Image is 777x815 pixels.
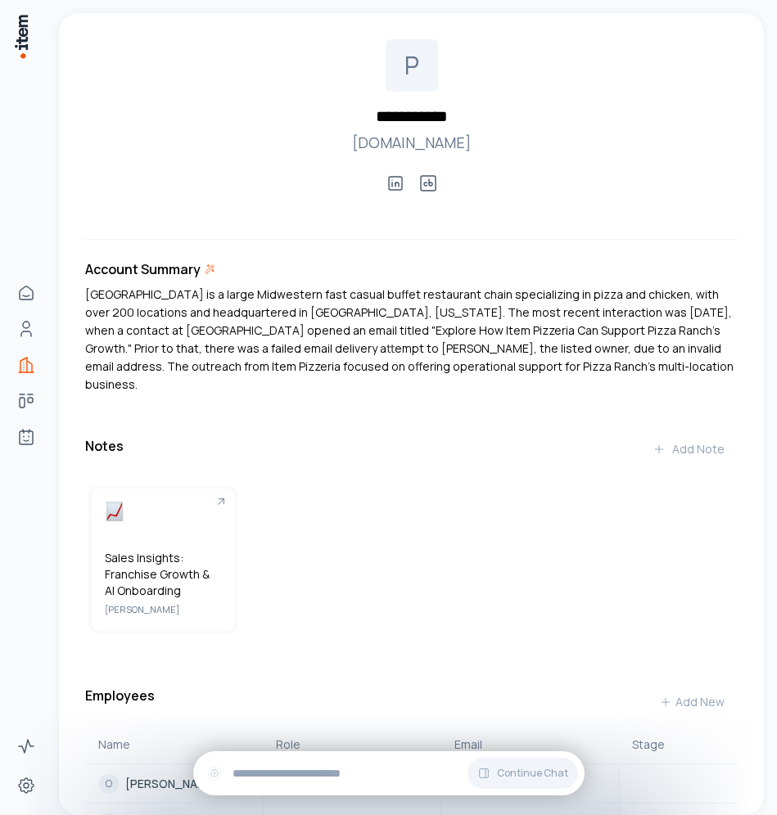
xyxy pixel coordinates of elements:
[497,767,568,780] span: Continue Chat
[85,259,201,279] h3: Account Summary
[468,758,578,789] button: Continue Chat
[85,436,124,456] h3: Notes
[98,736,250,753] div: Name
[646,686,738,718] button: Add New
[10,769,43,802] a: Settings
[105,550,221,599] h5: Sales Insights: Franchise Growth & AI Onboarding
[10,349,43,381] a: Companies
[85,286,738,394] div: [GEOGRAPHIC_DATA] is a large Midwestern fast casual buffet restaurant chain specializing in pizza...
[276,736,427,753] div: Role
[653,441,725,457] div: Add Note
[105,502,124,521] img: chart with upwards trend
[13,13,29,60] img: Item Brain Logo
[639,433,738,466] button: Add Note
[125,776,219,792] p: [PERSON_NAME]
[86,774,262,794] a: O[PERSON_NAME]
[99,774,119,794] div: O
[10,385,43,417] a: Deals
[10,730,43,763] a: Activity
[85,131,738,154] a: [DOMAIN_NAME]
[10,277,43,309] a: Home
[10,313,43,345] a: People
[10,421,43,453] a: Agents
[386,39,438,92] div: P
[193,751,585,795] div: Continue Chat
[632,736,725,753] div: Stage
[105,602,221,617] span: [PERSON_NAME]
[85,686,155,718] h3: Employees
[454,736,606,753] div: Email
